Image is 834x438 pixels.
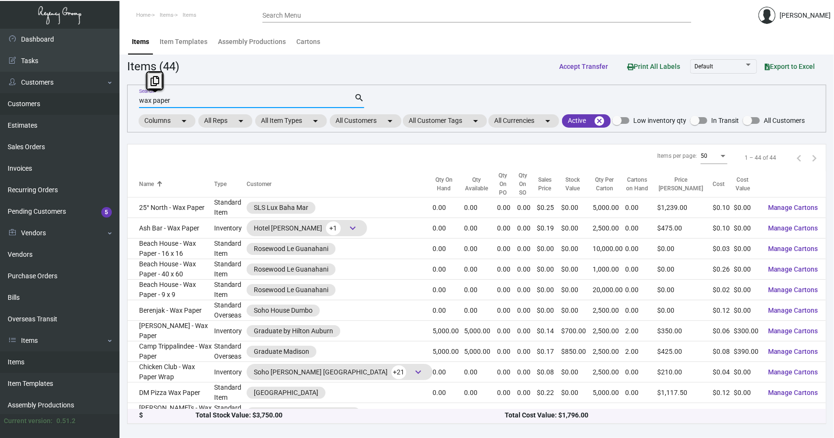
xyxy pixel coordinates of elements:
[625,321,658,341] td: 2.00
[139,411,195,421] div: $
[780,11,831,21] div: [PERSON_NAME]
[657,152,697,160] div: Items per page:
[734,403,760,424] td: $0.00
[498,197,518,218] td: 0.00
[760,261,826,278] button: Manage Cartons
[561,280,593,300] td: $0.00
[593,259,625,280] td: 1,000.00
[488,114,559,128] mat-chip: All Currencies
[127,58,179,75] div: Items (44)
[517,218,537,239] td: 0.00
[214,300,247,321] td: Standard Overseas
[768,327,818,335] span: Manage Cartons
[517,300,537,321] td: 0.00
[214,197,247,218] td: Standard Item
[807,150,822,165] button: Next page
[326,221,341,235] span: +1
[625,197,658,218] td: 0.00
[433,280,465,300] td: 0.00
[561,403,593,424] td: $0.00
[625,300,658,321] td: 0.00
[593,403,625,424] td: 0.00
[760,384,826,401] button: Manage Cartons
[658,362,713,383] td: $210.00
[214,180,227,188] div: Type
[734,362,760,383] td: $0.00
[254,221,360,235] div: Hotel [PERSON_NAME]
[768,368,818,376] span: Manage Cartons
[433,197,465,218] td: 0.00
[561,197,593,218] td: $0.00
[517,171,529,197] div: Qty On SO
[354,92,364,104] mat-icon: search
[758,7,776,24] img: admin@bootstrapmaster.com
[619,57,688,75] button: Print All Labels
[498,321,518,341] td: 0.00
[760,405,826,422] button: Manage Cartons
[433,341,465,362] td: 5,000.00
[198,114,252,128] mat-chip: All Reps
[254,306,313,316] div: Soho House Dumbo
[537,341,562,362] td: $0.17
[768,224,818,232] span: Manage Cartons
[403,114,487,128] mat-chip: All Customer Tags
[464,321,497,341] td: 5,000.00
[658,259,713,280] td: $0.00
[593,341,625,362] td: 2,500.00
[561,362,593,383] td: $0.00
[214,280,247,300] td: Standard Item
[433,175,456,193] div: Qty On Hand
[247,171,433,197] th: Customer
[498,239,518,259] td: 0.00
[214,362,247,383] td: Inventory
[433,362,465,383] td: 0.00
[498,300,518,321] td: 0.00
[464,403,497,424] td: 0.00
[464,341,497,362] td: 5,000.00
[658,175,704,193] div: Price [PERSON_NAME]
[561,239,593,259] td: $0.00
[537,362,562,383] td: $0.08
[433,239,465,259] td: 0.00
[734,280,760,300] td: $0.00
[625,383,658,403] td: 0.00
[128,321,214,341] td: [PERSON_NAME] - Wax Paper
[139,180,154,188] div: Name
[768,286,818,294] span: Manage Cartons
[128,218,214,239] td: Ash Bar - Wax Paper
[517,171,537,197] div: Qty On SO
[537,403,562,424] td: $0.28
[658,280,713,300] td: $0.00
[658,218,713,239] td: $475.00
[464,362,497,383] td: 0.00
[559,63,608,70] span: Accept Transfer
[757,58,823,75] button: Export to Excel
[734,321,760,341] td: $300.00
[713,218,734,239] td: $0.10
[713,403,734,424] td: $0.15
[713,180,725,188] div: Cost
[498,383,518,403] td: 0.00
[214,259,247,280] td: Standard Item
[734,383,760,403] td: $0.00
[537,239,562,259] td: $0.00
[517,280,537,300] td: 0.00
[537,175,553,193] div: Sales Price
[713,197,734,218] td: $0.10
[464,383,497,403] td: 0.00
[254,244,328,254] div: Rosewood Le Guanahani
[498,218,518,239] td: 0.00
[310,115,321,127] mat-icon: arrow_drop_down
[625,341,658,362] td: 2.00
[433,300,465,321] td: 0.00
[214,341,247,362] td: Standard Overseas
[658,341,713,362] td: $425.00
[561,175,584,193] div: Stock Value
[254,388,318,398] div: [GEOGRAPHIC_DATA]
[214,321,247,341] td: Inventory
[132,37,149,47] div: Items
[734,218,760,239] td: $0.00
[768,307,818,314] span: Manage Cartons
[625,403,658,424] td: 0.00
[593,197,625,218] td: 5,000.00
